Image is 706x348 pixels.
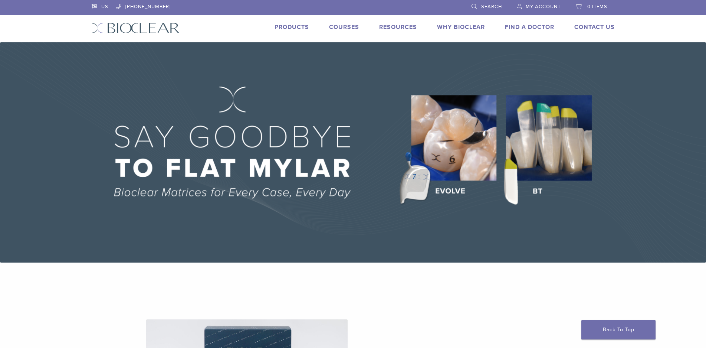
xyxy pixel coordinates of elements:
[526,4,561,10] span: My Account
[587,4,607,10] span: 0 items
[379,23,417,31] a: Resources
[581,320,656,339] a: Back To Top
[505,23,554,31] a: Find A Doctor
[275,23,309,31] a: Products
[329,23,359,31] a: Courses
[481,4,502,10] span: Search
[574,23,615,31] a: Contact Us
[92,23,180,33] img: Bioclear
[437,23,485,31] a: Why Bioclear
